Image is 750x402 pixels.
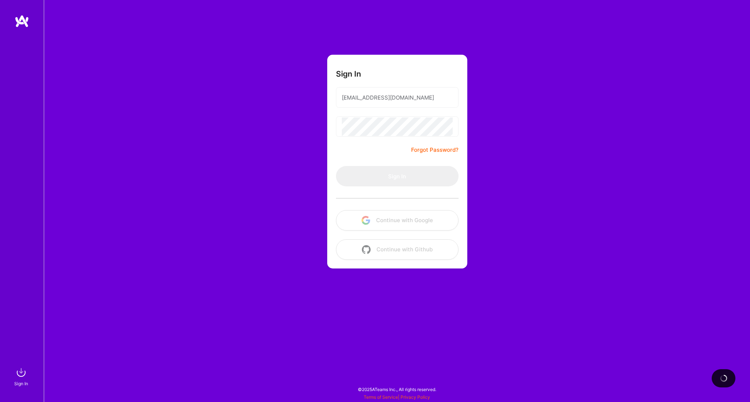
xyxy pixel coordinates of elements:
span: | [364,394,430,400]
div: Sign In [14,380,28,387]
a: Terms of Service [364,394,398,400]
img: icon [362,245,371,254]
a: Privacy Policy [401,394,430,400]
img: sign in [14,365,28,380]
img: logo [15,15,29,28]
a: Forgot Password? [411,146,459,154]
img: loading [719,374,728,383]
button: Continue with Github [336,239,459,260]
input: Email... [342,88,453,107]
h3: Sign In [336,69,361,78]
button: Sign In [336,166,459,186]
div: © 2025 ATeams Inc., All rights reserved. [44,380,750,398]
button: Continue with Google [336,210,459,231]
a: sign inSign In [15,365,28,387]
img: icon [362,216,370,225]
